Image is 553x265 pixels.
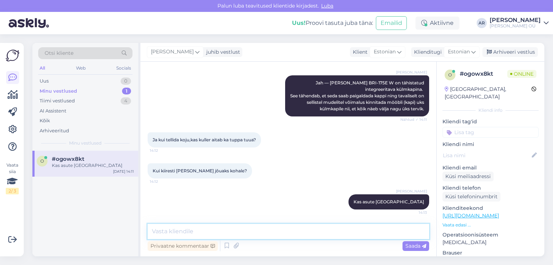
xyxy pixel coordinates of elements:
[448,48,470,56] span: Estonian
[482,47,538,57] div: Arhiveeri vestlus
[121,78,131,85] div: 0
[442,239,539,246] p: [MEDICAL_DATA]
[490,23,541,29] div: [PERSON_NAME] OÜ
[442,141,539,148] p: Kliendi nimi
[151,48,194,56] span: [PERSON_NAME]
[319,3,336,9] span: Luba
[400,117,427,122] span: Nähtud ✓ 14:11
[75,63,87,73] div: Web
[442,184,539,192] p: Kliendi telefon
[150,148,177,153] span: 14:12
[290,80,425,111] span: Jah — [PERSON_NAME] BRI-175E W on tähistatud integreeritava külmkapina. See tähendab, et seda saa...
[113,169,134,174] div: [DATE] 14:11
[415,17,459,30] div: Aktiivne
[400,210,427,215] span: 14:13
[40,107,66,115] div: AI Assistent
[40,88,77,95] div: Minu vestlused
[442,249,539,257] p: Brauser
[442,212,499,219] a: [URL][DOMAIN_NAME]
[40,117,50,124] div: Kõik
[40,158,44,164] span: o
[203,48,240,56] div: juhib vestlust
[442,204,539,212] p: Klienditeekond
[490,17,541,23] div: [PERSON_NAME]
[374,48,396,56] span: Estonian
[52,156,84,162] span: #ogowx8kt
[40,97,75,105] div: Tiimi vestlused
[477,18,487,28] div: AR
[6,162,19,194] div: Vaata siia
[442,222,539,228] p: Vaata edasi ...
[354,199,424,204] span: Kas asute [GEOGRAPHIC_DATA]
[292,19,306,26] b: Uus!
[6,49,19,62] img: Askly Logo
[38,63,46,73] div: All
[115,63,132,73] div: Socials
[442,107,539,114] div: Kliendi info
[40,78,49,85] div: Uus
[150,179,177,184] span: 14:12
[45,49,73,57] span: Otsi kliente
[153,137,256,142] span: Ja kui tellida koju,kas kuller aitab ka tuppa tuua?
[460,70,507,78] div: # ogowx8kt
[507,70,536,78] span: Online
[121,97,131,105] div: 4
[442,172,494,181] div: Küsi meiliaadressi
[443,151,530,159] input: Lisa nimi
[350,48,368,56] div: Klient
[396,189,427,194] span: [PERSON_NAME]
[405,243,426,249] span: Saada
[122,88,131,95] div: 1
[490,17,549,29] a: [PERSON_NAME][PERSON_NAME] OÜ
[52,162,134,169] div: Kas asute [GEOGRAPHIC_DATA]
[40,127,69,134] div: Arhiveeritud
[148,241,218,251] div: Privaatne kommentaar
[448,72,452,78] span: o
[445,85,531,101] div: [GEOGRAPHIC_DATA], [GEOGRAPHIC_DATA]
[376,16,407,30] button: Emailid
[442,231,539,239] p: Operatsioonisüsteem
[69,140,102,146] span: Minu vestlused
[442,118,539,125] p: Kliendi tag'id
[411,48,442,56] div: Klienditugi
[153,168,247,173] span: Kui kiiresti [PERSON_NAME] jõuaks kohale?
[442,192,500,202] div: Küsi telefoninumbrit
[396,70,427,75] span: [PERSON_NAME]
[292,19,373,27] div: Proovi tasuta juba täna:
[6,188,19,194] div: 2 / 3
[442,127,539,138] input: Lisa tag
[442,164,539,172] p: Kliendi email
